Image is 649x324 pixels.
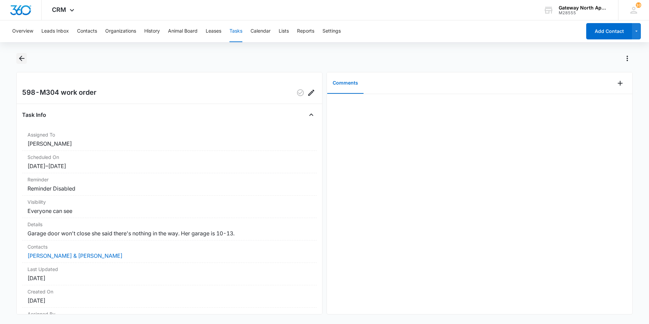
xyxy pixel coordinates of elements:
div: account id [559,11,608,15]
dd: Garage door won't close she said there's nothing in the way. Her garage is 10-13. [27,229,311,237]
span: 10 [636,2,641,8]
dt: Contacts [27,243,311,250]
dd: [DATE] – [DATE] [27,162,311,170]
dt: Visibility [27,198,311,205]
dt: Details [27,221,311,228]
h2: 598-M304 work order [22,87,96,98]
div: Scheduled On[DATE]–[DATE] [22,151,317,173]
div: account name [559,5,608,11]
dt: Created On [27,288,311,295]
dt: Scheduled On [27,154,311,161]
div: VisibilityEveryone can see [22,196,317,218]
div: Created On[DATE] [22,285,317,308]
dd: [PERSON_NAME] [27,140,311,148]
h4: Task Info [22,111,46,119]
button: History [144,20,160,42]
button: Overview [12,20,33,42]
button: Edit [306,87,317,98]
dt: Assigned To [27,131,311,138]
button: Reports [297,20,314,42]
dt: Assigned By [27,310,311,318]
div: notifications count [636,2,641,8]
button: Back [16,53,27,64]
button: Leases [206,20,221,42]
div: Contacts[PERSON_NAME] & [PERSON_NAME] [22,240,317,263]
span: CRM [52,6,66,13]
button: Add Comment [615,78,626,89]
button: Calendar [251,20,271,42]
button: Tasks [229,20,242,42]
button: Contacts [77,20,97,42]
button: Settings [322,20,341,42]
button: Close [306,109,317,120]
dd: Reminder Disabled [27,184,311,193]
button: Lists [279,20,289,42]
dd: Everyone can see [27,207,311,215]
dt: Last Updated [27,266,311,273]
button: Add Contact [586,23,632,39]
a: [PERSON_NAME] & [PERSON_NAME] [27,252,123,259]
dd: [DATE] [27,274,311,282]
div: DetailsGarage door won't close she said there's nothing in the way. Her garage is 10-13. [22,218,317,240]
button: Actions [622,53,633,64]
button: Animal Board [168,20,198,42]
dt: Reminder [27,176,311,183]
button: Leads Inbox [41,20,69,42]
div: ReminderReminder Disabled [22,173,317,196]
button: Organizations [105,20,136,42]
div: Last Updated[DATE] [22,263,317,285]
button: Comments [327,73,364,94]
dd: [DATE] [27,296,311,305]
div: Assigned To[PERSON_NAME] [22,128,317,151]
